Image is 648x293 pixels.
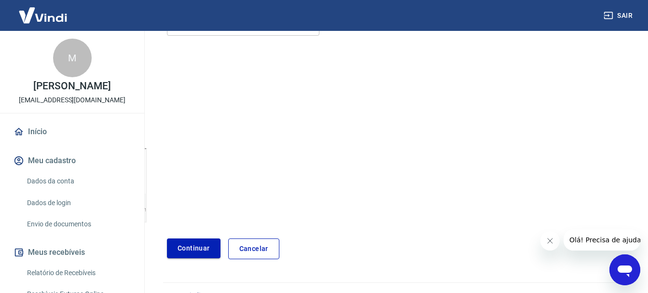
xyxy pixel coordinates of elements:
iframe: Mensagem da empresa [564,229,640,251]
div: Domínio [51,57,74,63]
div: [PERSON_NAME]: [DOMAIN_NAME] [25,25,138,33]
a: Relatório de Recebíveis [23,263,133,283]
span: Olá! Precisa de ajuda? [6,7,81,14]
a: Envio de documentos [23,214,133,234]
iframe: Fechar mensagem [540,231,560,251]
button: Continuar [167,238,221,258]
p: [EMAIL_ADDRESS][DOMAIN_NAME] [19,95,125,105]
a: Dados de login [23,193,133,213]
img: Vindi [12,0,74,30]
div: M [53,39,92,77]
img: tab_domain_overview_orange.svg [40,56,48,64]
img: website_grey.svg [15,25,23,33]
a: Cancelar [228,238,279,259]
iframe: Botão para abrir a janela de mensagens [609,254,640,285]
p: [PERSON_NAME] [33,81,110,91]
a: Dados da conta [23,171,133,191]
div: Palavras-chave [112,57,155,63]
img: tab_keywords_by_traffic_grey.svg [102,56,110,64]
button: Sair [602,7,636,25]
button: Meu cadastro [12,150,133,171]
div: v 4.0.25 [27,15,47,23]
button: Meus recebíveis [12,242,133,263]
a: Início [12,121,133,142]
